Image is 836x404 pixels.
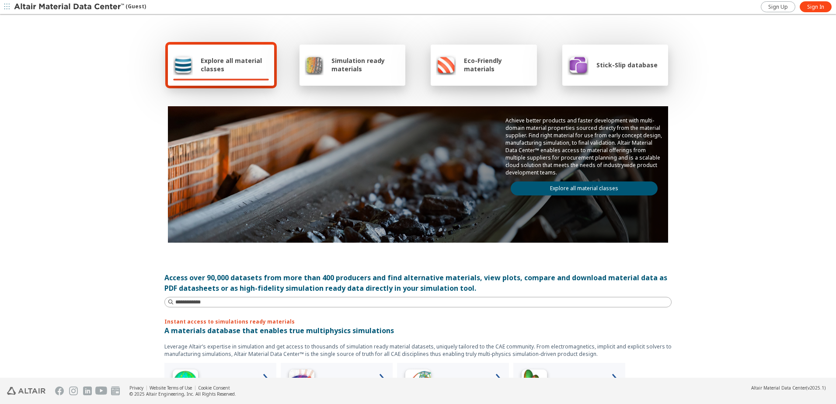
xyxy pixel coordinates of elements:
[129,385,143,391] a: Privacy
[129,391,236,397] div: © 2025 Altair Engineering, Inc. All Rights Reserved.
[761,1,795,12] a: Sign Up
[568,54,589,75] img: Stick-Slip database
[401,366,435,401] img: Structural Analyses Icon
[173,54,193,75] img: Explore all material classes
[436,54,456,75] img: Eco-Friendly materials
[331,56,400,73] span: Simulation ready materials
[505,117,663,176] p: Achieve better products and faster development with multi-domain material properties sourced dire...
[517,366,552,401] img: Crash Analyses Icon
[198,385,230,391] a: Cookie Consent
[7,387,45,395] img: Altair Engineering
[14,3,125,11] img: Altair Material Data Center
[164,343,672,358] p: Leverage Altair’s expertise in simulation and get access to thousands of simulation ready materia...
[800,1,832,12] a: Sign In
[807,3,824,10] span: Sign In
[768,3,788,10] span: Sign Up
[751,385,806,391] span: Altair Material Data Center
[284,366,319,401] img: Low Frequency Icon
[14,3,146,11] div: (Guest)
[164,272,672,293] div: Access over 90,000 datasets from more than 400 producers and find alternative materials, view plo...
[168,366,203,401] img: High Frequency Icon
[596,61,658,69] span: Stick-Slip database
[511,181,658,195] a: Explore all material classes
[164,318,672,325] p: Instant access to simulations ready materials
[751,385,826,391] div: (v2025.1)
[464,56,531,73] span: Eco-Friendly materials
[150,385,192,391] a: Website Terms of Use
[305,54,324,75] img: Simulation ready materials
[164,325,672,336] p: A materials database that enables true multiphysics simulations
[201,56,269,73] span: Explore all material classes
